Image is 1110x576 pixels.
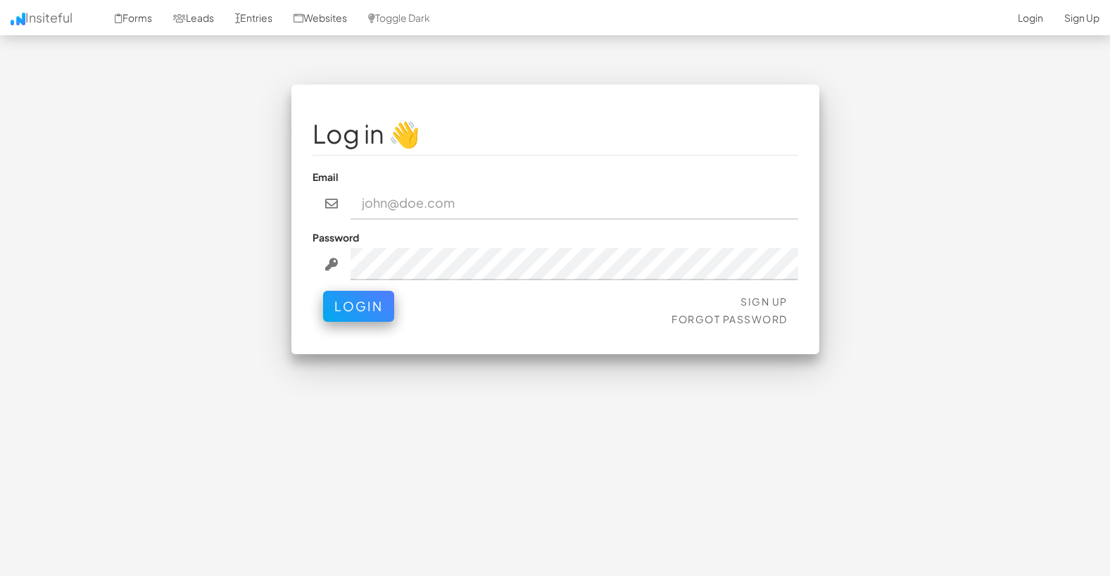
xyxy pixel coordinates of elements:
label: Email [313,170,339,184]
a: Forgot Password [671,313,788,325]
img: icon.png [11,13,25,25]
button: Login [323,291,394,322]
a: Sign Up [740,295,788,308]
h1: Log in 👋 [313,120,798,148]
label: Password [313,230,359,244]
input: john@doe.com [351,187,798,220]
